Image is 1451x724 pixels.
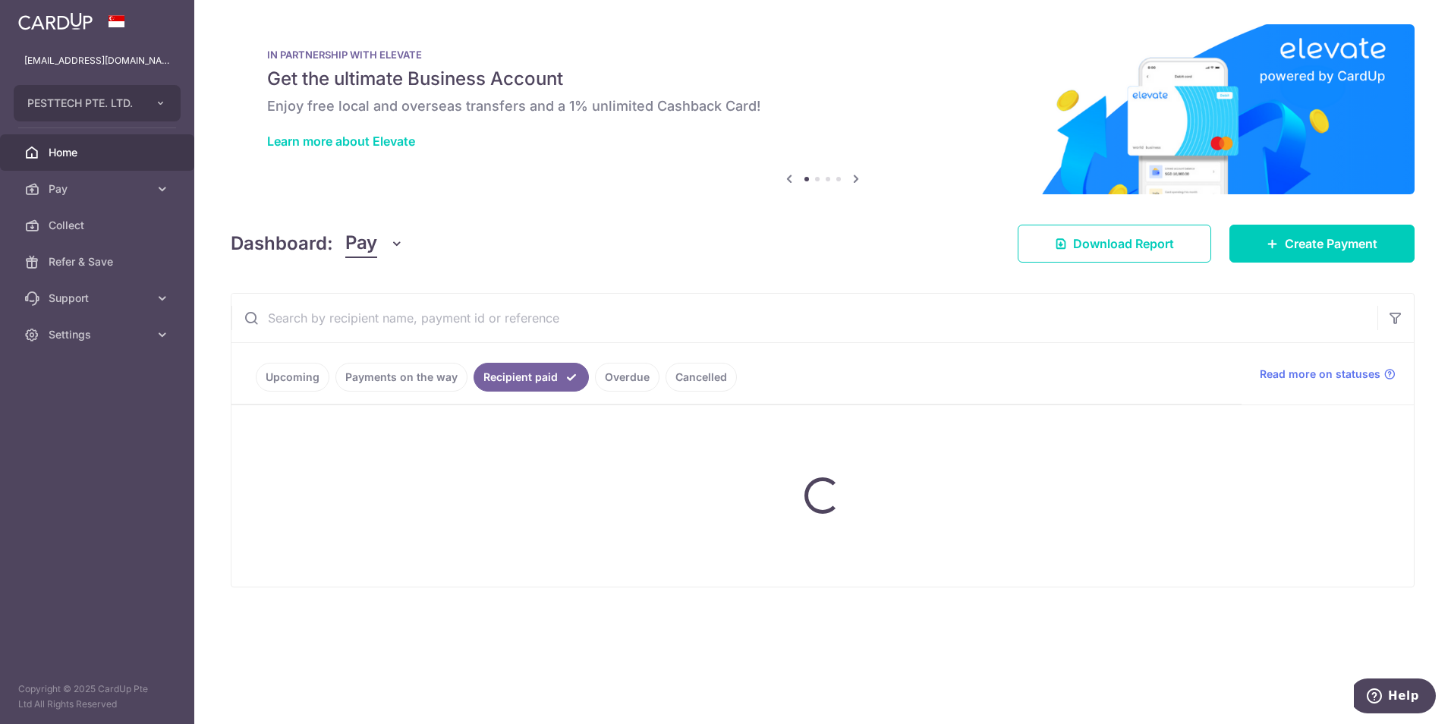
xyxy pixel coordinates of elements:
span: PESTTECH PTE. LTD. [27,96,140,111]
a: Download Report [1018,225,1211,263]
a: Learn more about Elevate [267,134,415,149]
h6: Enjoy free local and overseas transfers and a 1% unlimited Cashback Card! [267,97,1378,115]
span: Collect [49,218,149,233]
span: Create Payment [1285,235,1377,253]
button: Pay [345,229,404,258]
a: Create Payment [1229,225,1415,263]
span: Refer & Save [49,254,149,269]
button: PESTTECH PTE. LTD. [14,85,181,121]
span: Pay [49,181,149,197]
p: IN PARTNERSHIP WITH ELEVATE [267,49,1378,61]
span: Settings [49,327,149,342]
input: Search by recipient name, payment id or reference [231,294,1377,342]
span: Read more on statuses [1260,367,1380,382]
a: Recipient paid [474,363,589,392]
a: Read more on statuses [1260,367,1396,382]
img: CardUp [18,12,93,30]
span: Home [49,145,149,160]
span: Download Report [1073,235,1174,253]
iframe: Opens a widget where you can find more information [1354,678,1436,716]
img: Renovation banner [231,24,1415,194]
span: Pay [345,229,377,258]
h4: Dashboard: [231,230,333,257]
h5: Get the ultimate Business Account [267,67,1378,91]
p: [EMAIL_ADDRESS][DOMAIN_NAME] [24,53,170,68]
span: Support [49,291,149,306]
